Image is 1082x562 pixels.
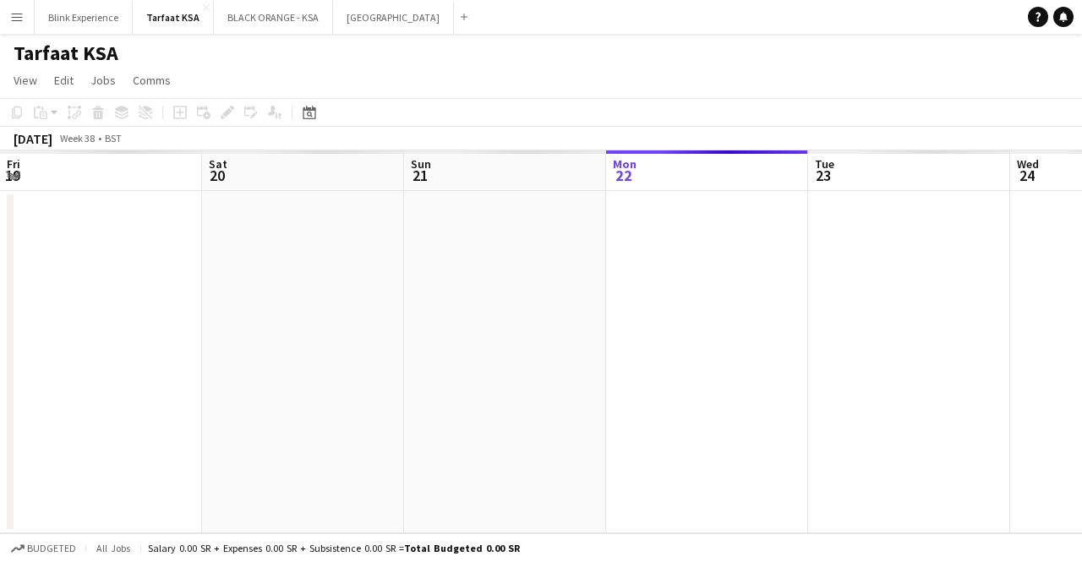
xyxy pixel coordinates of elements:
span: Wed [1017,156,1039,172]
h1: Tarfaat KSA [14,41,118,66]
button: Blink Experience [35,1,133,34]
span: Mon [613,156,637,172]
div: BST [105,132,122,145]
span: 23 [812,166,834,185]
span: Tue [815,156,834,172]
a: Comms [126,69,178,91]
span: 24 [1014,166,1039,185]
span: Jobs [90,73,116,88]
button: Budgeted [8,539,79,558]
div: [DATE] [14,130,52,147]
a: Edit [47,69,80,91]
span: Comms [133,73,171,88]
a: View [7,69,44,91]
button: BLACK ORANGE - KSA [214,1,333,34]
span: All jobs [93,542,134,554]
span: Fri [7,156,20,172]
span: Sun [411,156,431,172]
a: Jobs [84,69,123,91]
button: Tarfaat KSA [133,1,214,34]
span: Week 38 [56,132,98,145]
span: Sat [209,156,227,172]
span: Edit [54,73,74,88]
span: 20 [206,166,227,185]
span: Total Budgeted 0.00 SR [404,542,520,554]
button: [GEOGRAPHIC_DATA] [333,1,454,34]
div: Salary 0.00 SR + Expenses 0.00 SR + Subsistence 0.00 SR = [148,542,520,554]
span: 21 [408,166,431,185]
span: View [14,73,37,88]
span: 22 [610,166,637,185]
span: Budgeted [27,543,76,554]
span: 19 [4,166,20,185]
